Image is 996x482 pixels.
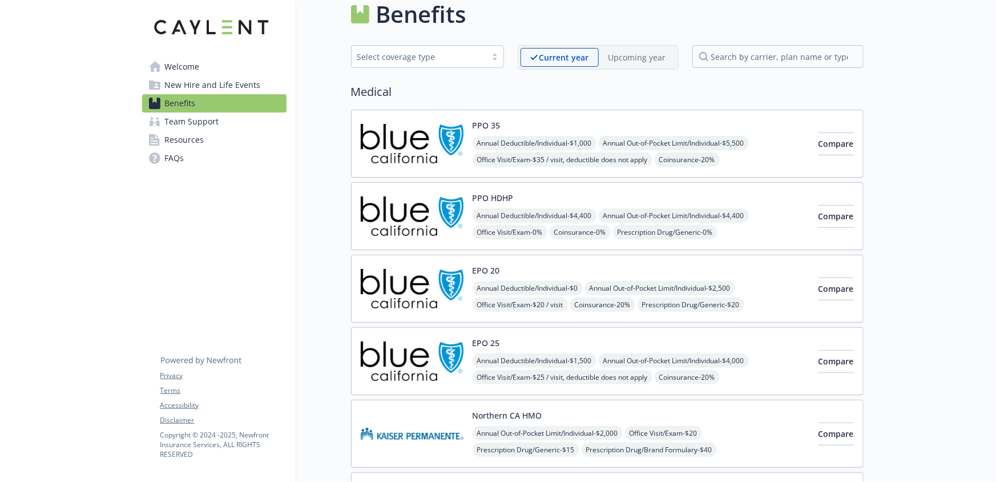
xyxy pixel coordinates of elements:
span: Annual Out-of-Pocket Limit/Individual - $4,400 [599,208,749,223]
span: Annual Deductible/Individual - $1,500 [473,354,596,368]
span: Compare [818,283,854,294]
button: Compare [818,205,854,228]
span: Office Visit/Exam - $20 / visit [473,298,568,312]
button: Compare [818,278,854,300]
a: Accessibility [160,400,286,411]
span: Compare [818,356,854,367]
img: Blue Shield of California carrier logo [361,264,463,313]
span: Compare [818,138,854,149]
span: Benefits [165,94,196,113]
a: Team Support [142,113,287,131]
span: New Hire and Life Events [165,76,261,94]
button: Compare [818,350,854,373]
span: Prescription Drug/Generic - $20 [638,298,744,312]
span: Annual Deductible/Individual - $0 [473,281,583,295]
span: Annual Out-of-Pocket Limit/Individual - $5,500 [599,136,749,150]
a: Resources [142,131,287,149]
button: PPO HDHP [473,192,514,204]
img: Blue Shield of California carrier logo [361,119,463,168]
span: Coinsurance - 20% [570,298,635,312]
img: Blue Shield of California carrier logo [361,192,463,240]
button: EPO 25 [473,337,500,349]
h2: Medical [351,83,864,101]
p: Copyright © 2024 - 2025 , Newfront Insurance Services, ALL RIGHTS RESERVED [160,430,286,459]
span: Prescription Drug/Generic - 0% [613,225,717,239]
span: Office Visit/Exam - $35 / visit, deductible does not apply [473,152,652,167]
button: EPO 20 [473,264,500,276]
span: Team Support [165,113,219,131]
span: FAQs [165,149,184,167]
p: Upcoming year [608,51,666,63]
span: Compare [818,428,854,439]
span: Compare [818,211,854,222]
img: Blue Shield of California carrier logo [361,337,463,385]
input: search by carrier, plan name or type [692,45,864,68]
span: Annual Out-of-Pocket Limit/Individual - $2,000 [473,426,623,440]
span: Annual Out-of-Pocket Limit/Individual - $4,000 [599,354,749,368]
a: FAQs [142,149,287,167]
span: Coinsurance - 0% [550,225,611,239]
button: Northern CA HMO [473,409,542,421]
span: Office Visit/Exam - 0% [473,225,547,239]
span: Annual Deductible/Individual - $1,000 [473,136,596,150]
a: Benefits [142,94,287,113]
p: Current year [539,51,589,63]
span: Coinsurance - 20% [655,370,720,384]
span: Annual Out-of-Pocket Limit/Individual - $2,500 [585,281,735,295]
a: Privacy [160,371,286,381]
a: Welcome [142,58,287,76]
span: Coinsurance - 20% [655,152,720,167]
div: Select coverage type [357,51,481,63]
span: Annual Deductible/Individual - $4,400 [473,208,596,223]
span: Prescription Drug/Brand Formulary - $40 [582,443,717,457]
span: Office Visit/Exam - $25 / visit, deductible does not apply [473,370,652,384]
a: New Hire and Life Events [142,76,287,94]
span: Resources [165,131,204,149]
img: Kaiser Permanente Insurance Company carrier logo [361,409,463,458]
span: Office Visit/Exam - $20 [625,426,702,440]
span: Prescription Drug/Generic - $15 [473,443,579,457]
a: Terms [160,385,286,396]
button: Compare [818,423,854,445]
button: Compare [818,132,854,155]
button: PPO 35 [473,119,501,131]
span: Welcome [165,58,200,76]
a: Disclaimer [160,415,286,425]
